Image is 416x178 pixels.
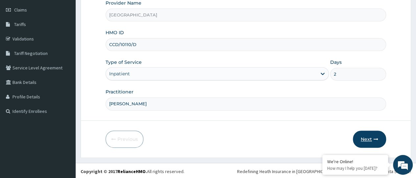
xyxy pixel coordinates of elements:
div: Redefining Heath Insurance in [GEOGRAPHIC_DATA] using Telemedicine and Data Science! [237,168,411,175]
label: Type of Service [106,59,142,65]
label: Days [330,59,342,65]
button: Next [353,131,386,148]
textarea: Type your message and hit 'Enter' [3,113,125,136]
div: Chat with us now [34,37,110,45]
div: Minimize live chat window [108,3,124,19]
input: Enter HMO ID [106,38,386,51]
span: Tariff Negotiation [14,50,48,56]
span: We're online! [38,49,91,116]
span: Claims [14,7,27,13]
div: Inpatient [109,70,130,77]
img: d_794563401_company_1708531726252_794563401 [12,33,27,49]
div: We're Online! [327,159,383,165]
p: How may I help you today? [327,165,383,171]
strong: Copyright © 2017 . [81,168,147,174]
a: RelianceHMO [117,168,146,174]
button: Previous [106,131,143,148]
label: Practitioner [106,89,134,95]
input: Enter Name [106,97,386,110]
label: HMO ID [106,29,124,36]
span: Tariffs [14,21,26,27]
